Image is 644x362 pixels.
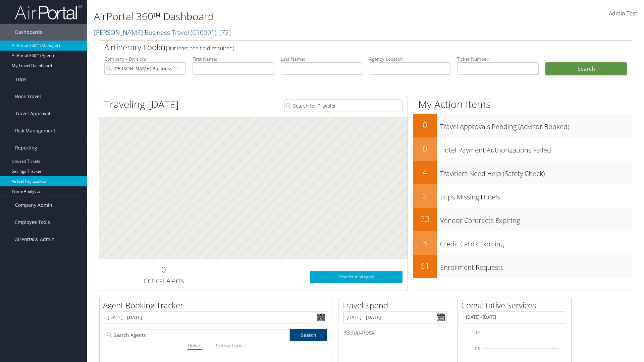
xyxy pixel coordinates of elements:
[475,347,480,351] tspan: 7.5
[15,71,26,88] span: Trips
[15,105,50,122] span: Travel Approval
[105,329,290,341] input: Search Agents
[609,10,637,17] span: Admin Test
[476,330,480,335] tspan: 10
[440,119,632,131] h3: Travel Approvals Pending (Advisor Booked)
[104,264,223,275] h2: 0
[94,28,231,37] a: [PERSON_NAME] Business Travel
[413,190,437,201] h2: 2
[216,28,231,37] span: , [ 72 ]
[440,189,632,202] h3: Trips Missing Hotels
[413,166,437,178] h2: 4
[413,184,632,208] a: 2Trips Missing Hotels
[104,276,223,286] h3: Critical Alerts
[413,114,632,137] a: 0Travel Approvals Pending (Advisor Booked)
[413,260,437,271] h2: 61
[284,100,402,112] input: Search for Traveler
[440,213,632,225] h3: Vendor Contracts Expiring
[609,3,637,24] a: Admin Test
[103,300,332,311] h2: Agent Booking Tracker
[15,214,50,231] span: Employee Tools
[369,56,450,62] label: Agency Locator:
[413,119,437,131] h2: 0
[310,271,402,283] a: View SecurityLogic®
[413,161,632,184] a: 4Travelers Need Help (Safety Check)
[15,122,55,139] span: Risk Management
[290,329,327,341] a: Search
[193,56,274,62] label: First Name:
[413,97,632,111] h1: My Action Items
[343,329,363,336] span: $33,004
[170,45,234,52] span: (at least one field required)
[413,213,437,225] h2: 23
[440,236,632,249] h3: Credit Cards Expiring
[545,62,627,76] button: Search
[191,28,216,37] span: ( C10001 )
[15,88,41,105] span: Book Travel
[94,9,456,23] h1: AirPortal 360™ Dashboard
[461,300,571,311] h2: Consultative Services
[342,300,452,311] h2: Travel Spend
[440,259,632,272] h3: Enrollment Requests
[413,237,437,248] h2: 3
[15,4,82,20] img: airportal-logo.png
[104,97,179,111] h1: Traveling [DATE]
[104,42,583,53] h2: Airtinerary Lookup
[15,231,55,248] span: AirPortal® Admin
[413,231,632,255] a: 3Credit Cards Expiring
[413,255,632,278] a: 61Enrollment Requests
[15,197,52,214] span: Company Admin
[281,56,362,62] label: Last Name:
[343,329,447,336] h6: Total
[440,166,632,178] h3: Travelers Need Help (Safety Check)
[413,137,632,161] a: 0Hotel Payment Authorizations Failed
[413,143,437,154] h2: 0
[15,139,37,156] span: Reporting
[215,342,241,349] i: Transactions
[104,56,186,62] label: Company - Division:
[457,56,539,62] label: Ticket Number:
[187,342,202,349] i: Dollars
[440,142,632,155] h3: Hotel Payment Authorizations Failed
[15,24,42,41] span: Dashboards
[413,208,632,231] a: 23Vendor Contracts Expiring
[105,341,327,350] div: |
